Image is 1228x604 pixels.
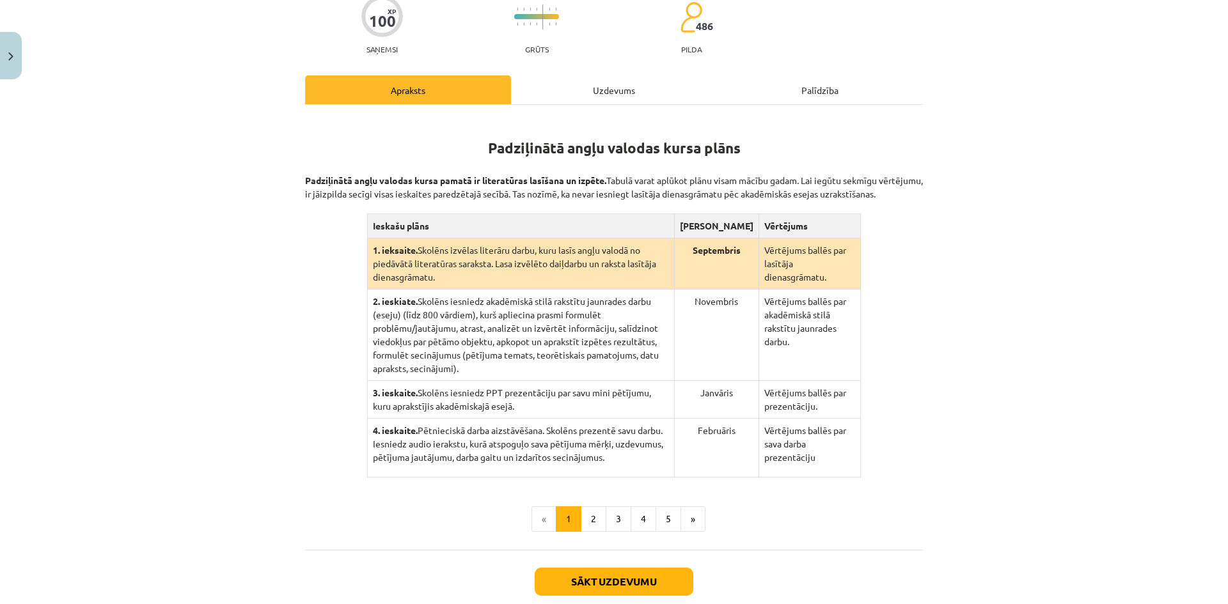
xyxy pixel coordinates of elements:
[8,52,13,61] img: icon-close-lesson-0947bae3869378f0d4975bcd49f059093ad1ed9edebbc8119c70593378902aed.svg
[680,1,702,33] img: students-c634bb4e5e11cddfef0936a35e636f08e4e9abd3cc4e673bd6f9a4125e45ecb1.svg
[373,424,669,464] p: Pētnieciskā darba aizstāvēšana. Skolēns prezentē savu darbu. Iesniedz audio ierakstu, kurā atspog...
[693,244,741,256] strong: Septembris
[305,160,923,201] p: Tabulā varat aplūkot plānu visam mācību gadam. Lai iegūtu sekmīgu vērtējumu, ir jāizpilda secīgi ...
[759,214,860,238] th: Vērtējums
[759,238,860,290] td: Vērtējums ballēs par lasītāja dienasgrāmatu.
[542,4,544,29] img: icon-long-line-d9ea69661e0d244f92f715978eff75569469978d946b2353a9bb055b3ed8787d.svg
[555,22,556,26] img: icon-short-line-57e1e144782c952c97e751825c79c345078a6d821885a25fce030b3d8c18986b.svg
[556,506,581,532] button: 1
[530,8,531,11] img: icon-short-line-57e1e144782c952c97e751825c79c345078a6d821885a25fce030b3d8c18986b.svg
[517,8,518,11] img: icon-short-line-57e1e144782c952c97e751825c79c345078a6d821885a25fce030b3d8c18986b.svg
[631,506,656,532] button: 4
[680,424,753,437] p: Februāris
[373,295,418,307] strong: 2. ieskiate.
[367,214,674,238] th: Ieskašu plāns
[305,75,511,104] div: Apraksts
[369,12,396,30] div: 100
[373,387,418,398] strong: 3. ieskaite.
[656,506,681,532] button: 5
[696,20,713,32] span: 486
[759,381,860,419] td: Vērtējums ballēs par prezentāciju.
[388,8,396,15] span: XP
[525,45,549,54] p: Grūts
[681,45,702,54] p: pilda
[536,8,537,11] img: icon-short-line-57e1e144782c952c97e751825c79c345078a6d821885a25fce030b3d8c18986b.svg
[549,8,550,11] img: icon-short-line-57e1e144782c952c97e751825c79c345078a6d821885a25fce030b3d8c18986b.svg
[674,290,759,381] td: Novembris
[367,381,674,419] td: Skolēns iesniedz PPT prezentāciju par savu mini pētījumu, kuru aprakstījis akadēmiskajā esejā.
[373,244,418,256] strong: 1. ieksaite.
[759,419,860,477] td: Vērtējums ballēs par sava darba prezentāciju
[373,424,418,436] strong: 4. ieskaite.
[606,506,631,532] button: 3
[759,290,860,381] td: Vērtējums ballēs par akadēmiskā stilā rakstītu jaunrades darbu.
[681,506,705,532] button: »
[581,506,606,532] button: 2
[717,75,923,104] div: Palīdzība
[517,22,518,26] img: icon-short-line-57e1e144782c952c97e751825c79c345078a6d821885a25fce030b3d8c18986b.svg
[535,568,693,596] button: Sākt uzdevumu
[305,506,923,532] nav: Page navigation example
[488,139,741,157] strong: Padziļinātā angļu valodas kursa plāns
[674,214,759,238] th: [PERSON_NAME]
[549,22,550,26] img: icon-short-line-57e1e144782c952c97e751825c79c345078a6d821885a25fce030b3d8c18986b.svg
[367,238,674,290] td: Skolēns izvēlas literāru darbu, kuru lasīs angļu valodā no piedāvātā literatūras saraksta. Lasa i...
[674,381,759,419] td: Janvāris
[305,174,606,186] strong: Padziļinātā angļu valodas kursa pamatā ir literatūras lasīšana un izpēte.
[361,45,403,54] p: Saņemsi
[530,22,531,26] img: icon-short-line-57e1e144782c952c97e751825c79c345078a6d821885a25fce030b3d8c18986b.svg
[367,290,674,381] td: Skolēns iesniedz akadēmiskā stilā rakstītu jaunrades darbu (eseju) (līdz 800 vārdiem), kurš aplie...
[555,8,556,11] img: icon-short-line-57e1e144782c952c97e751825c79c345078a6d821885a25fce030b3d8c18986b.svg
[511,75,717,104] div: Uzdevums
[536,22,537,26] img: icon-short-line-57e1e144782c952c97e751825c79c345078a6d821885a25fce030b3d8c18986b.svg
[523,22,524,26] img: icon-short-line-57e1e144782c952c97e751825c79c345078a6d821885a25fce030b3d8c18986b.svg
[523,8,524,11] img: icon-short-line-57e1e144782c952c97e751825c79c345078a6d821885a25fce030b3d8c18986b.svg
